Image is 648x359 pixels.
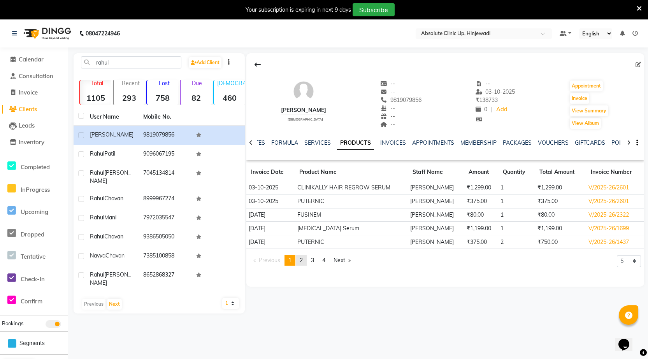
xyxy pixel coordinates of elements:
[19,72,53,80] span: Consultation
[21,298,42,305] span: Confirm
[21,163,50,171] span: Completed
[104,150,115,157] span: Patil
[304,139,331,146] a: SERVICES
[498,163,535,181] th: Quantity
[271,139,298,146] a: FORMULA
[495,104,509,115] a: Add
[139,266,192,292] td: 8652868327
[476,106,487,113] span: 0
[249,57,266,72] div: Back to Client
[281,106,326,114] div: [PERSON_NAME]
[85,108,139,126] th: User Name
[295,235,408,249] td: PUTERNIC
[535,194,586,208] td: ₹375.00
[586,194,644,208] td: V/2025-26/2601
[90,169,131,184] span: [PERSON_NAME]
[2,138,66,147] a: Inventory
[538,139,569,146] a: VOUCHERS
[498,194,535,208] td: 1
[615,328,640,351] iframe: chat widget
[90,195,104,202] span: Rahul
[105,252,125,259] span: Chavan
[295,208,408,222] td: FUSINEM
[139,209,192,228] td: 7972035547
[21,186,50,193] span: InProgress
[380,121,395,128] span: --
[380,139,406,146] a: INVOICES
[80,93,111,103] strong: 1105
[104,214,116,221] span: Mani
[90,214,104,221] span: Rahul
[20,23,73,44] img: logo
[104,195,123,202] span: Chavan
[535,222,586,235] td: ₹1,199.00
[570,81,603,91] button: Appointment
[322,257,325,264] span: 4
[586,235,644,249] td: V/2025-26/1437
[246,194,295,208] td: 03-10-2025
[21,231,44,238] span: Dropped
[380,96,421,103] span: 9819079856
[408,208,464,222] td: [PERSON_NAME]
[19,89,38,96] span: Invoice
[498,235,535,249] td: 2
[311,257,314,264] span: 3
[139,247,192,266] td: 7385100858
[292,80,315,103] img: avatar
[464,181,498,195] td: ₹1,299.00
[90,233,104,240] span: Rahul
[117,80,145,87] p: Recent
[288,117,323,121] span: [DEMOGRAPHIC_DATA]
[570,93,589,104] button: Invoice
[259,257,280,264] span: Previous
[189,57,221,68] a: Add Client
[19,105,37,113] span: Clients
[337,136,374,150] a: PRODUCTS
[380,80,395,87] span: --
[295,163,408,181] th: Product Name
[330,255,355,266] a: Next
[19,122,35,129] span: Leads
[182,80,212,87] p: Due
[380,113,395,120] span: --
[295,222,408,235] td: [MEDICAL_DATA] Serum
[107,299,122,310] button: Next
[570,118,601,129] button: View Album
[295,181,408,195] td: CLINIKALLY HAIR REGROW SERUM
[408,181,464,195] td: [PERSON_NAME]
[498,208,535,222] td: 1
[535,208,586,222] td: ₹80.00
[90,150,104,157] span: Rahul
[535,235,586,249] td: ₹750.00
[464,194,498,208] td: ₹375.00
[586,222,644,235] td: V/2025-26/1699
[2,105,66,114] a: Clients
[19,138,44,146] span: Inventory
[586,208,644,222] td: V/2025-26/2322
[2,320,23,326] span: Bookings
[408,222,464,235] td: [PERSON_NAME]
[246,222,295,235] td: [DATE]
[217,80,245,87] p: [DEMOGRAPHIC_DATA]
[408,194,464,208] td: [PERSON_NAME]
[464,222,498,235] td: ₹1,199.00
[246,6,351,14] div: Your subscription is expiring in next 9 days
[139,228,192,247] td: 9386505050
[139,145,192,164] td: 9096067195
[464,208,498,222] td: ₹80.00
[21,275,45,283] span: Check-In
[249,255,355,266] nav: Pagination
[490,105,492,114] span: |
[476,96,498,103] span: 138733
[288,257,292,264] span: 1
[2,72,66,81] a: Consultation
[570,105,608,116] button: View Summary
[2,55,66,64] a: Calendar
[412,139,454,146] a: APPOINTMENTS
[476,96,479,103] span: ₹
[19,56,44,63] span: Calendar
[464,235,498,249] td: ₹375.00
[575,139,605,146] a: GIFTCARDS
[139,108,192,126] th: Mobile No.
[21,208,48,215] span: Upcoming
